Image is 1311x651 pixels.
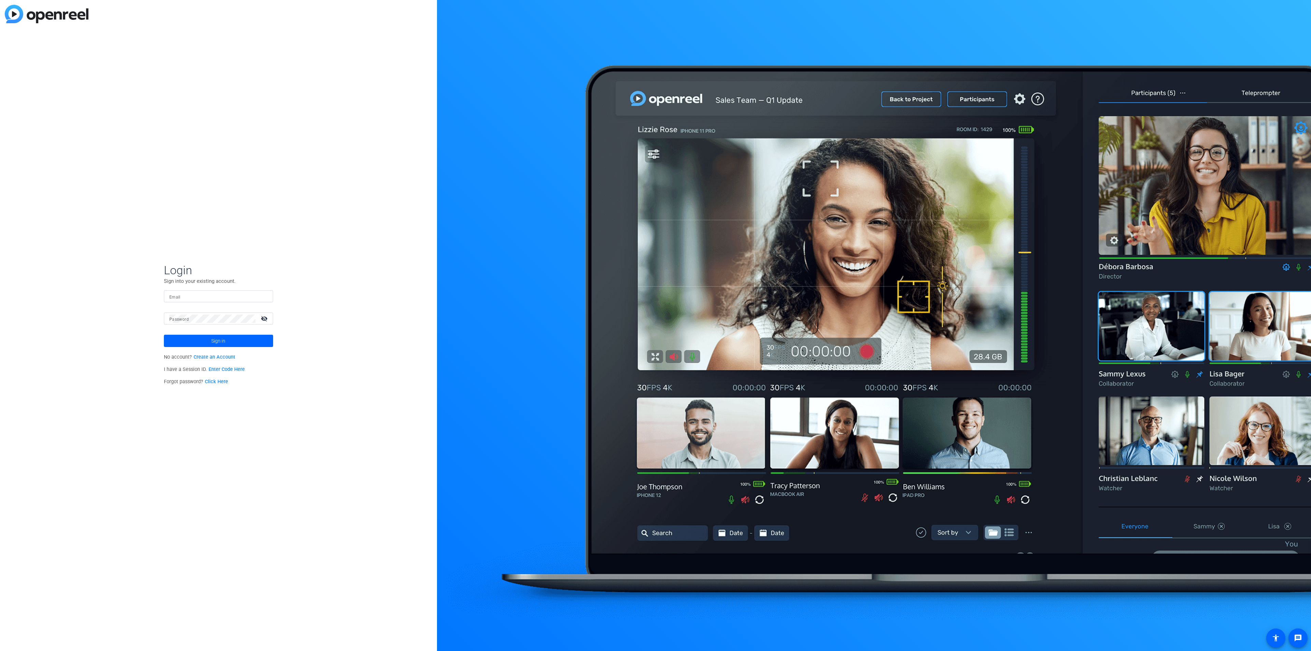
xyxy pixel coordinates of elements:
mat-label: Email [169,295,181,300]
span: No account? [164,354,235,360]
mat-icon: accessibility [1272,634,1280,642]
span: Login [164,263,273,277]
button: Sign in [164,335,273,347]
span: I have a Session ID. [164,366,245,372]
mat-label: Password [169,317,189,322]
span: Sign in [211,332,225,349]
p: Sign into your existing account. [164,277,273,285]
img: blue-gradient.svg [5,5,88,23]
a: Click Here [205,379,228,385]
input: Enter Email Address [169,292,268,301]
span: Forgot password? [164,379,228,385]
mat-icon: visibility_off [257,314,273,323]
a: Enter Code Here [209,366,245,372]
mat-icon: message [1294,634,1302,642]
a: Create an Account [194,354,235,360]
